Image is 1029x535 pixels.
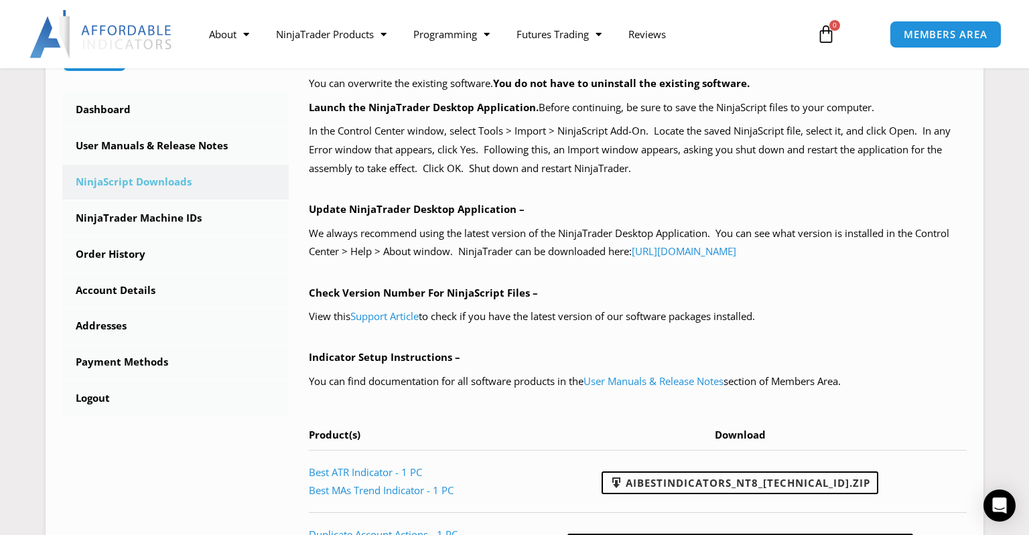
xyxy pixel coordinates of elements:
nav: Menu [196,19,803,50]
div: Open Intercom Messenger [983,489,1016,522]
a: NinjaTrader Machine IDs [62,201,289,236]
a: [URL][DOMAIN_NAME] [632,244,736,258]
p: View this to check if you have the latest version of our software packages installed. [309,307,967,326]
a: Futures Trading [503,19,615,50]
b: You do not have to uninstall the existing software. [493,76,750,90]
p: Before continuing, be sure to save the NinjaScript files to your computer. [309,98,967,117]
p: You can overwrite the existing software. [309,74,967,93]
span: Product(s) [309,428,360,441]
a: AIBestIndicators_NT8_[TECHNICAL_ID].zip [602,471,878,494]
a: 0 [797,15,855,54]
nav: Account pages [62,92,289,416]
a: Logout [62,381,289,416]
a: Dashboard [62,92,289,127]
span: 0 [829,20,840,31]
a: About [196,19,263,50]
a: Order History [62,237,289,272]
a: Best MAs Trend Indicator - 1 PC [309,483,454,497]
a: Reviews [615,19,679,50]
img: LogoAI | Affordable Indicators – NinjaTrader [29,10,174,58]
a: Programming [400,19,503,50]
span: MEMBERS AREA [904,29,987,40]
a: Addresses [62,309,289,343]
a: User Manuals & Release Notes [584,374,724,388]
p: We always recommend using the latest version of the NinjaTrader Desktop Application. You can see ... [309,224,967,262]
a: Account Details [62,273,289,308]
p: You can find documentation for all software products in the section of Members Area. [309,372,967,391]
a: Payment Methods [62,345,289,380]
b: Check Version Number For NinjaScript Files – [309,286,538,299]
p: In the Control Center window, select Tools > Import > NinjaScript Add-On. Locate the saved NinjaS... [309,122,967,178]
a: MEMBERS AREA [890,21,1002,48]
span: Download [715,428,766,441]
a: NinjaScript Downloads [62,165,289,200]
b: Update NinjaTrader Desktop Application – [309,202,525,216]
a: Best ATR Indicator - 1 PC [309,465,422,479]
a: User Manuals & Release Notes [62,129,289,163]
a: Support Article [350,309,419,323]
b: Indicator Setup Instructions – [309,350,460,364]
b: Launch the NinjaTrader Desktop Application. [309,100,539,114]
a: NinjaTrader Products [263,19,400,50]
